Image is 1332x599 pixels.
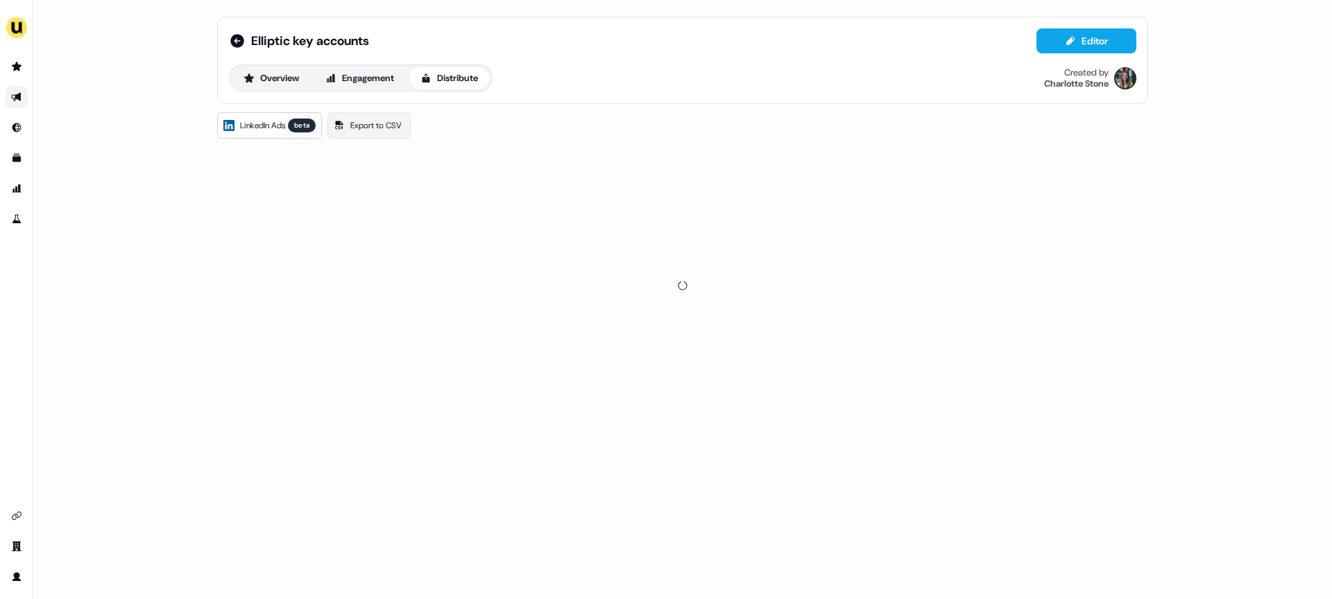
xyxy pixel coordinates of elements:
[6,535,28,557] a: Go to team
[6,86,28,108] a: Go to outbound experience
[217,112,322,139] a: LinkedIn Adsbeta
[6,147,28,169] a: Go to templates
[1114,67,1136,89] img: Charlotte
[288,119,316,132] div: beta
[409,67,490,89] button: Distribute
[1036,35,1136,50] a: Editor
[6,208,28,230] a: Go to experiments
[6,55,28,78] a: Go to prospects
[6,505,28,527] a: Go to integrations
[251,33,369,49] span: Elliptic key accounts
[6,566,28,588] a: Go to profile
[240,119,285,132] span: LinkedIn Ads
[1064,67,1109,78] div: Created by
[327,112,411,139] a: Export to CSV
[314,67,406,89] button: Engagement
[232,67,311,89] button: Overview
[1036,28,1136,53] button: Editor
[6,177,28,200] a: Go to attribution
[350,119,402,132] span: Export to CSV
[1044,78,1109,89] div: Charlotte Stone
[6,116,28,139] a: Go to Inbound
